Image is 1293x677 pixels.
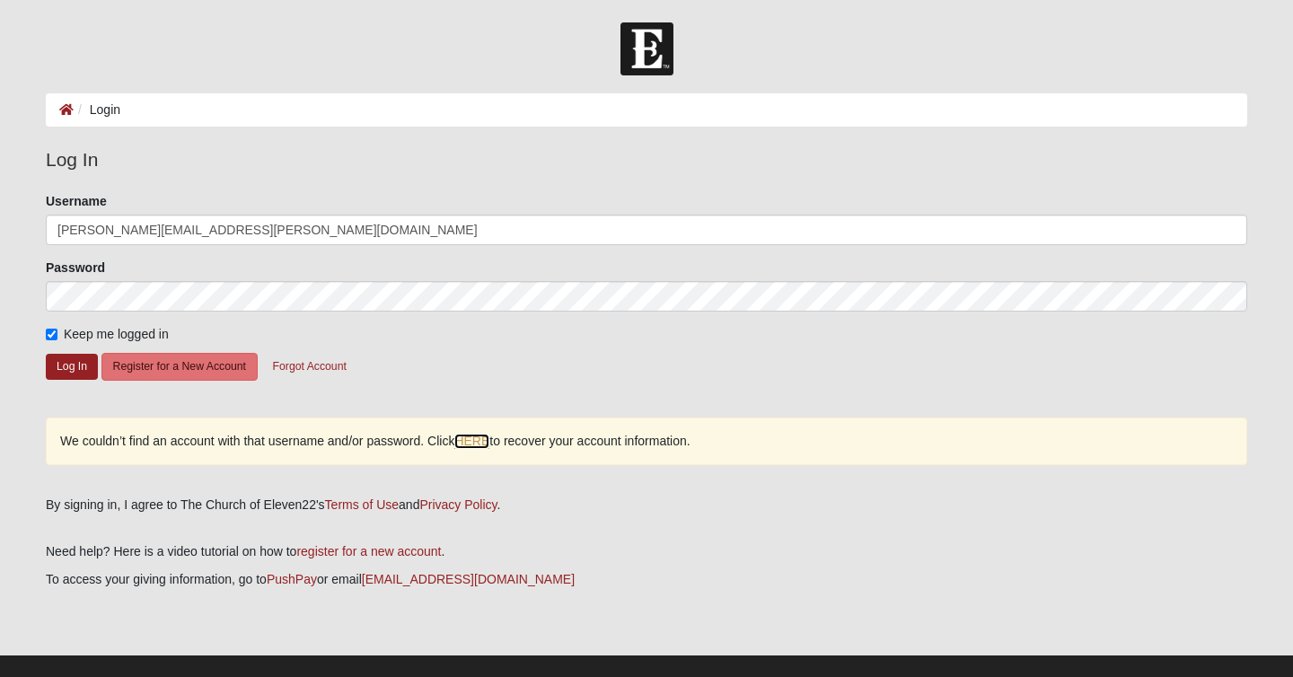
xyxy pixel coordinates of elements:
[325,497,399,512] a: Terms of Use
[46,542,1247,561] p: Need help? Here is a video tutorial on how to .
[46,329,57,340] input: Keep me logged in
[46,496,1247,514] div: By signing in, I agree to The Church of Eleven22's and .
[46,145,1247,174] legend: Log In
[267,572,317,586] a: PushPay
[46,192,107,210] label: Username
[454,434,489,449] a: HERE
[46,418,1247,465] div: We couldn’t find an account with that username and/or password. Click to recover your account inf...
[74,101,120,119] li: Login
[46,259,105,277] label: Password
[362,572,575,586] a: [EMAIL_ADDRESS][DOMAIN_NAME]
[261,353,358,381] button: Forgot Account
[296,544,441,558] a: register for a new account
[419,497,497,512] a: Privacy Policy
[101,353,258,381] button: Register for a New Account
[64,327,169,341] span: Keep me logged in
[46,354,98,380] button: Log In
[46,570,1247,589] p: To access your giving information, go to or email
[620,22,673,75] img: Church of Eleven22 Logo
